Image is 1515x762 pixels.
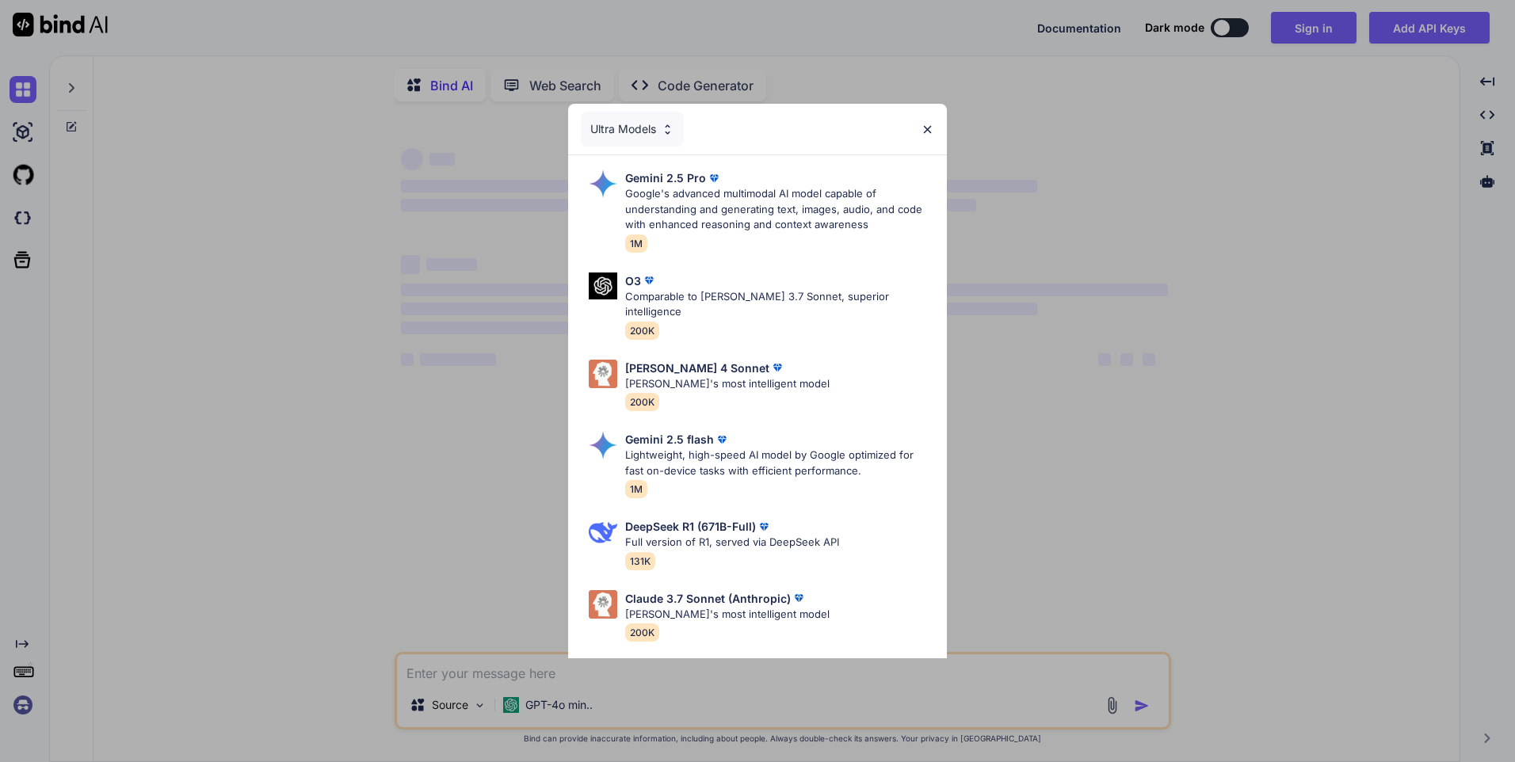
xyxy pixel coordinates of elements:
img: premium [714,432,730,448]
p: [PERSON_NAME]'s most intelligent model [625,607,830,623]
span: 200K [625,393,659,411]
p: Lightweight, high-speed AI model by Google optimized for fast on-device tasks with efficient perf... [625,448,934,478]
p: Comparable to [PERSON_NAME] 3.7 Sonnet, superior intelligence [625,289,934,320]
p: O3 [625,272,641,289]
p: [PERSON_NAME]'s most intelligent model [625,376,830,392]
img: Pick Models [589,518,617,547]
img: Pick Models [589,431,617,459]
span: 1M [625,234,647,253]
span: 1M [625,480,647,498]
img: Pick Models [589,170,617,198]
p: Google's advanced multimodal AI model capable of understanding and generating text, images, audio... [625,186,934,233]
img: Pick Models [589,272,617,300]
div: Ultra Models [581,112,684,147]
img: Pick Models [661,123,674,136]
img: premium [756,519,772,535]
p: Gemini 2.5 flash [625,431,714,448]
img: close [921,123,934,136]
img: Pick Models [589,590,617,619]
img: premium [641,272,657,288]
p: [PERSON_NAME] 4 Sonnet [625,360,769,376]
p: DeepSeek R1 (671B-Full) [625,518,756,535]
img: premium [791,590,807,606]
img: premium [706,170,722,186]
span: 131K [625,552,655,570]
p: Gemini 2.5 Pro [625,170,706,186]
img: Pick Models [589,360,617,388]
p: Claude 3.7 Sonnet (Anthropic) [625,590,791,607]
span: 200K [625,623,659,642]
p: Full version of R1, served via DeepSeek API [625,535,839,551]
img: premium [769,360,785,375]
span: 200K [625,322,659,340]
